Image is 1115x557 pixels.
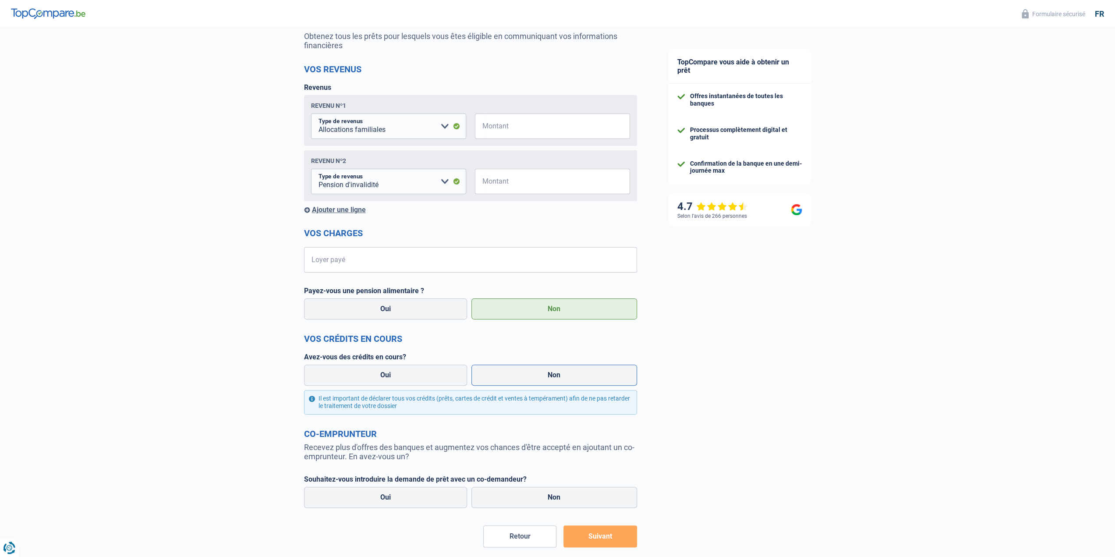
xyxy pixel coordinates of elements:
div: Offres instantanées de toutes les banques [690,92,802,107]
div: Ajouter une ligne [304,206,637,214]
div: Il est important de déclarer tous vos crédits (prêts, cartes de crédit et ventes à tempérament) a... [304,390,637,415]
button: Suivant [563,525,637,547]
h2: Vos crédits en cours [304,333,637,344]
label: Avez-vous des crédits en cours? [304,353,637,361]
label: Payez-vous une pension alimentaire ? [304,287,637,295]
label: Oui [304,298,467,319]
button: Formulaire sécurisé [1016,7,1090,21]
div: Revenu nº2 [311,157,346,164]
label: Non [471,365,637,386]
h2: Vos revenus [304,64,637,75]
div: fr [1095,9,1104,19]
label: Non [471,298,637,319]
div: Confirmation de la banque en une demi-journée max [690,160,802,175]
div: TopCompare vous aide à obtenir un prêt [669,49,811,84]
div: Processus complètement digital et gratuit [690,126,802,141]
img: TopCompare Logo [11,8,85,19]
div: Revenu nº1 [311,102,346,109]
div: Selon l’avis de 266 personnes [677,213,747,219]
label: Non [471,487,637,508]
label: Revenus [304,83,331,92]
label: Oui [304,365,467,386]
p: Recevez plus d'offres des banques et augmentez vos chances d'être accepté en ajoutant un co-empru... [304,443,637,461]
label: Oui [304,487,467,508]
button: Retour [483,525,556,547]
span: € [475,169,486,194]
h2: Vos charges [304,228,637,238]
span: € [304,247,315,273]
p: Obtenez tous les prêts pour lesquels vous êtes éligible en communiquant vos informations financières [304,32,637,50]
span: € [475,114,486,139]
label: Souhaitez-vous introduire la demande de prêt avec un co-demandeur? [304,475,637,483]
h2: Co-emprunteur [304,429,637,439]
div: 4.7 [677,200,748,213]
